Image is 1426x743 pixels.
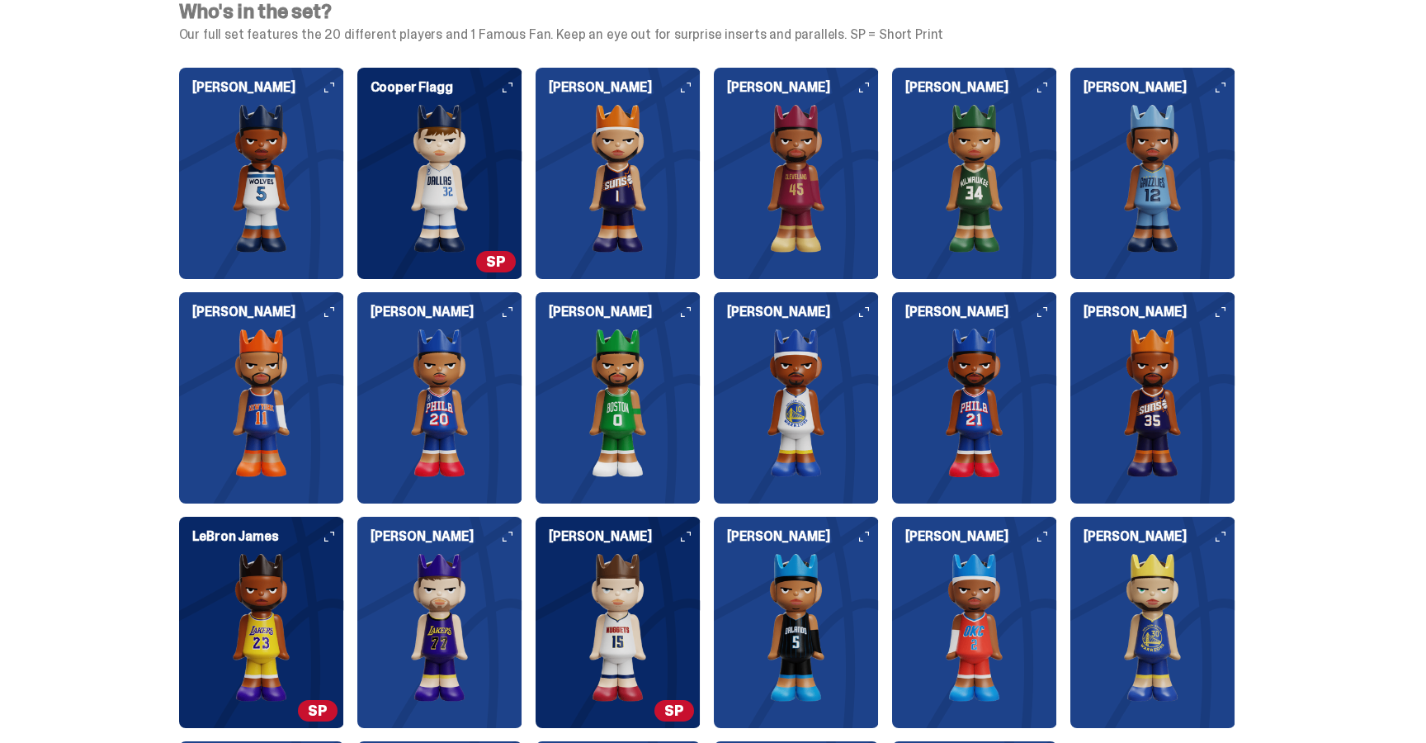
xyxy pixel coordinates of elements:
[179,104,344,253] img: card image
[536,329,701,477] img: card image
[549,530,701,543] h6: [PERSON_NAME]
[357,553,522,702] img: card image
[179,553,344,702] img: card image
[357,104,522,253] img: card image
[1070,104,1235,253] img: card image
[179,329,344,477] img: card image
[1070,553,1235,702] img: card image
[549,305,701,319] h6: [PERSON_NAME]
[298,700,338,722] span: SP
[536,553,701,702] img: card image
[371,530,522,543] h6: [PERSON_NAME]
[1084,305,1235,319] h6: [PERSON_NAME]
[654,700,694,722] span: SP
[905,305,1057,319] h6: [PERSON_NAME]
[892,553,1057,702] img: card image
[1084,530,1235,543] h6: [PERSON_NAME]
[727,81,879,94] h6: [PERSON_NAME]
[179,2,1235,21] h4: Who's in the set?
[727,530,879,543] h6: [PERSON_NAME]
[714,553,879,702] img: card image
[179,28,1235,41] p: Our full set features the 20 different players and 1 Famous Fan. Keep an eye out for surprise ins...
[192,530,344,543] h6: LeBron James
[1084,81,1235,94] h6: [PERSON_NAME]
[371,305,522,319] h6: [PERSON_NAME]
[714,104,879,253] img: card image
[727,305,879,319] h6: [PERSON_NAME]
[357,329,522,477] img: card image
[1070,329,1235,477] img: card image
[714,329,879,477] img: card image
[905,81,1057,94] h6: [PERSON_NAME]
[549,81,701,94] h6: [PERSON_NAME]
[371,81,522,94] h6: Cooper Flagg
[192,305,344,319] h6: [PERSON_NAME]
[892,329,1057,477] img: card image
[892,104,1057,253] img: card image
[476,251,516,272] span: SP
[536,104,701,253] img: card image
[192,81,344,94] h6: [PERSON_NAME]
[905,530,1057,543] h6: [PERSON_NAME]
